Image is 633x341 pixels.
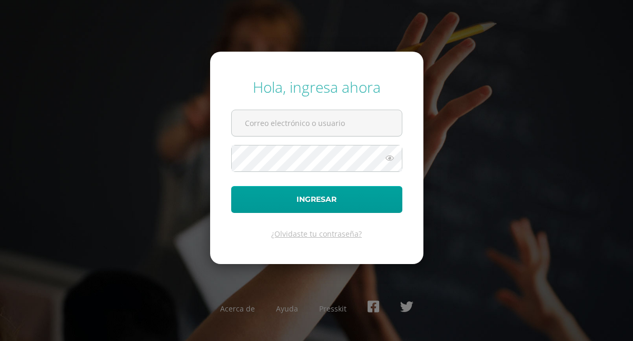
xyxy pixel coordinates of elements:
a: ¿Olvidaste tu contraseña? [271,229,362,239]
button: Ingresar [231,186,402,213]
input: Correo electrónico o usuario [232,110,402,136]
a: Presskit [319,304,347,314]
a: Acerca de [220,304,255,314]
div: Hola, ingresa ahora [231,77,402,97]
a: Ayuda [276,304,298,314]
